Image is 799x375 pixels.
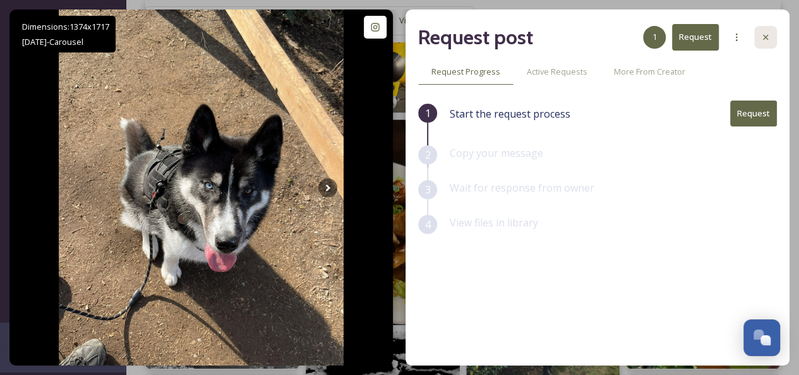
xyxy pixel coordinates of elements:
span: 1 [425,106,431,121]
span: Start the request process [450,106,570,121]
span: Request Progress [431,66,500,78]
span: [DATE] - Carousel [22,36,83,47]
span: 4 [425,217,431,232]
span: 2 [425,147,431,163]
span: 3 [425,182,431,197]
span: More From Creator [614,66,685,78]
span: Dimensions: 1374 x 1717 [22,21,109,32]
h2: Request post [418,22,533,52]
span: Wait for response from owner [450,181,594,195]
span: 1 [652,31,657,43]
button: Open Chat [743,319,780,356]
span: View files in library [450,216,538,230]
img: A collection of hiking adventures from earlier this year⛰️🐾 Usually with a body of water at the e... [59,9,344,366]
button: Request [730,101,777,126]
span: Copy your message [450,146,543,160]
span: Active Requests [527,66,587,78]
button: Request [672,24,719,50]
